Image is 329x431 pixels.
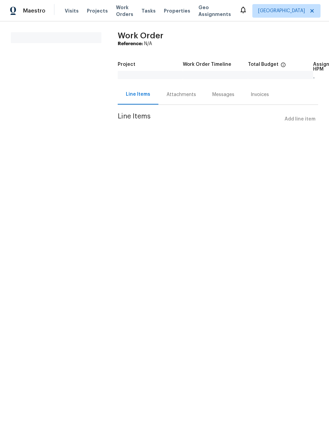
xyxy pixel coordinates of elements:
[118,41,143,46] b: Reference:
[118,113,282,126] span: Line Items
[116,4,133,18] span: Work Orders
[248,62,278,67] h5: Total Budget
[65,7,79,14] span: Visits
[23,7,45,14] span: Maestro
[118,40,318,47] div: N/A
[280,62,286,71] span: The total cost of line items that have been proposed by Opendoor. This sum includes line items th...
[164,7,190,14] span: Properties
[258,7,305,14] span: [GEOGRAPHIC_DATA]
[118,62,135,67] h5: Project
[212,91,234,98] div: Messages
[167,91,196,98] div: Attachments
[198,4,231,18] span: Geo Assignments
[251,91,269,98] div: Invoices
[87,7,108,14] span: Projects
[183,62,231,67] h5: Work Order Timeline
[141,8,156,13] span: Tasks
[126,91,150,98] div: Line Items
[118,32,163,40] span: Work Order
